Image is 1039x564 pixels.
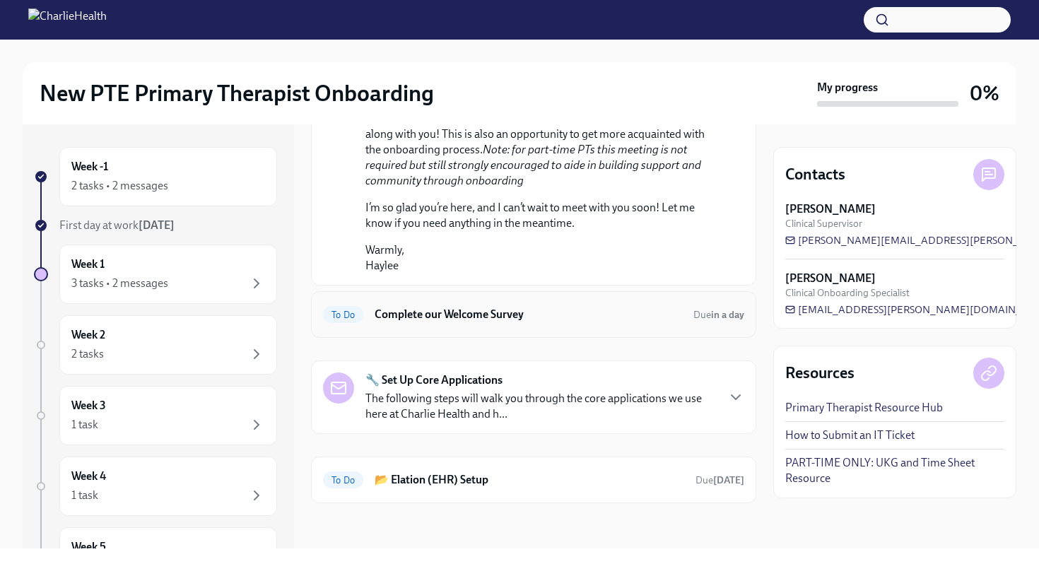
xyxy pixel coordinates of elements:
[34,147,277,206] a: Week -12 tasks • 2 messages
[375,307,682,322] h6: Complete our Welcome Survey
[28,8,107,31] img: CharlieHealth
[785,363,855,384] h4: Resources
[71,276,168,291] div: 3 tasks • 2 messages
[785,455,1004,486] a: PART-TIME ONLY: UKG and Time Sheet Resource
[71,257,105,272] h6: Week 1
[365,143,701,187] em: Note: for part-time PTs this meeting is not required but still strongly encouraged to aide in bui...
[970,81,999,106] h3: 0%
[711,309,744,321] strong: in a day
[365,372,503,388] strong: 🔧 Set Up Core Applications
[59,218,175,232] span: First day at work
[713,474,744,486] strong: [DATE]
[693,309,744,321] span: Due
[71,178,168,194] div: 2 tasks • 2 messages
[34,218,277,233] a: First day at work[DATE]
[785,271,876,286] strong: [PERSON_NAME]
[71,417,98,433] div: 1 task
[323,310,363,320] span: To Do
[365,242,722,274] p: Warmly, Haylee
[34,245,277,304] a: Week 13 tasks • 2 messages
[375,472,684,488] h6: 📂 Elation (EHR) Setup
[34,315,277,375] a: Week 22 tasks
[817,80,878,95] strong: My progress
[785,400,943,416] a: Primary Therapist Resource Hub
[785,428,915,443] a: How to Submit an IT Ticket
[785,286,910,300] span: Clinical Onboarding Specialist
[71,469,106,484] h6: Week 4
[785,201,876,217] strong: [PERSON_NAME]
[323,469,744,491] a: To Do📂 Elation (EHR) SetupDue[DATE]
[71,346,104,362] div: 2 tasks
[695,474,744,486] span: Due
[785,164,845,185] h4: Contacts
[71,398,106,413] h6: Week 3
[40,79,434,107] h2: New PTE Primary Therapist Onboarding
[693,308,744,322] span: September 10th, 2025 10:00
[785,217,862,230] span: Clinical Supervisor
[695,474,744,487] span: September 12th, 2025 10:00
[139,218,175,232] strong: [DATE]
[365,391,716,422] p: The following steps will walk you through the core applications we use here at Charlie Health and...
[34,457,277,516] a: Week 41 task
[34,386,277,445] a: Week 31 task
[71,327,105,343] h6: Week 2
[71,539,106,555] h6: Week 5
[71,159,108,175] h6: Week -1
[323,475,363,486] span: To Do
[71,488,98,503] div: 1 task
[365,200,722,231] p: I’m so glad you’re here, and I can’t wait to meet with you soon! Let me know if you need anything...
[323,303,744,326] a: To DoComplete our Welcome SurveyDuein a day
[365,95,722,189] p: This meeting is for me to get to know you as well as for you to connect with other primary therap...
